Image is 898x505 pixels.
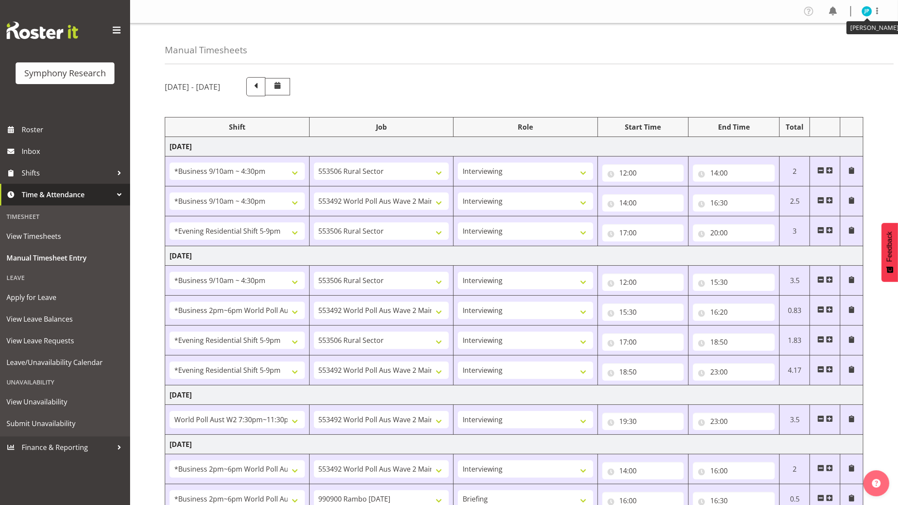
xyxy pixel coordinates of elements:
[780,266,810,296] td: 3.5
[165,435,863,454] td: [DATE]
[882,223,898,282] button: Feedback - Show survey
[780,405,810,435] td: 3.5
[165,45,247,55] h4: Manual Timesheets
[693,303,775,321] input: Click to select...
[7,22,78,39] img: Rosterit website logo
[2,287,128,308] a: Apply for Leave
[458,122,593,132] div: Role
[165,137,863,156] td: [DATE]
[7,334,124,347] span: View Leave Requests
[602,303,684,321] input: Click to select...
[22,188,113,201] span: Time & Attendance
[780,156,810,186] td: 2
[7,291,124,304] span: Apply for Leave
[314,122,449,132] div: Job
[7,395,124,408] span: View Unavailability
[165,246,863,266] td: [DATE]
[872,479,881,488] img: help-xxl-2.png
[7,417,124,430] span: Submit Unavailability
[22,123,126,136] span: Roster
[2,308,128,330] a: View Leave Balances
[602,224,684,241] input: Click to select...
[2,413,128,434] a: Submit Unavailability
[780,216,810,246] td: 3
[780,326,810,355] td: 1.83
[602,333,684,351] input: Click to select...
[7,230,124,243] span: View Timesheets
[2,330,128,352] a: View Leave Requests
[602,122,684,132] div: Start Time
[2,269,128,287] div: Leave
[602,274,684,291] input: Click to select...
[693,164,775,182] input: Click to select...
[2,352,128,373] a: Leave/Unavailability Calendar
[780,296,810,326] td: 0.83
[2,391,128,413] a: View Unavailability
[693,333,775,351] input: Click to select...
[2,225,128,247] a: View Timesheets
[693,462,775,479] input: Click to select...
[7,313,124,326] span: View Leave Balances
[7,251,124,264] span: Manual Timesheet Entry
[165,82,220,91] h5: [DATE] - [DATE]
[693,122,775,132] div: End Time
[602,462,684,479] input: Click to select...
[602,363,684,381] input: Click to select...
[22,166,113,179] span: Shifts
[780,186,810,216] td: 2.5
[22,441,113,454] span: Finance & Reporting
[22,145,126,158] span: Inbox
[602,164,684,182] input: Click to select...
[693,224,775,241] input: Click to select...
[693,274,775,291] input: Click to select...
[2,373,128,391] div: Unavailability
[886,231,894,262] span: Feedback
[693,363,775,381] input: Click to select...
[2,247,128,269] a: Manual Timesheet Entry
[165,385,863,405] td: [DATE]
[7,356,124,369] span: Leave/Unavailability Calendar
[24,67,106,80] div: Symphony Research
[602,413,684,430] input: Click to select...
[693,413,775,430] input: Click to select...
[780,454,810,484] td: 2
[602,194,684,212] input: Click to select...
[2,208,128,225] div: Timesheet
[170,122,305,132] div: Shift
[780,355,810,385] td: 4.17
[784,122,805,132] div: Total
[693,194,775,212] input: Click to select...
[862,6,872,16] img: jake-pringle11873.jpg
